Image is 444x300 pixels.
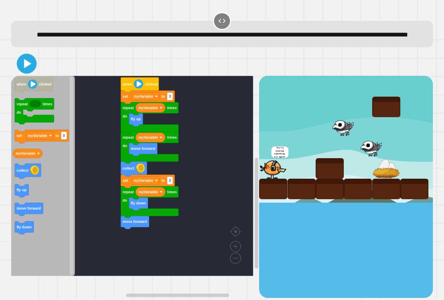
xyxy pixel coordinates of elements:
text: set [17,133,22,138]
text: 0 [63,133,65,138]
text: do [122,144,127,148]
text: times [167,190,177,194]
text: repeat [122,190,134,194]
text: move forward [131,147,155,151]
text: collect [17,168,28,172]
text: times [43,102,52,106]
text: repeat [122,136,134,140]
text: when [122,82,132,86]
text: 3 [169,95,171,99]
text: to [161,179,165,183]
text: fly down [17,225,32,229]
text: clicked [39,82,51,87]
text: times [167,106,177,110]
text: times [167,136,177,140]
text: do [17,110,22,114]
text: set [122,95,128,99]
text: collect [122,166,134,170]
text: myVariable [138,190,158,194]
p: You're missing something, try again! [274,146,286,159]
text: fly up [17,188,27,192]
text: clicked [145,82,157,86]
text: 3 [169,179,171,183]
text: do [122,114,127,118]
text: move forward [122,220,147,224]
text: myVariable [138,106,158,110]
text: repeat [122,106,134,110]
text: fly up [131,117,141,121]
div: Blockly Workspace [11,76,259,298]
text: fly down [131,201,146,205]
text: myVariable [138,136,158,140]
text: myVariable [134,179,153,183]
text: to [55,133,59,138]
text: move forward [17,206,41,211]
text: to [161,95,165,99]
text: myVariable [16,152,35,156]
text: set [122,179,128,183]
text: do [122,198,127,202]
text: myVariable [134,95,153,99]
text: myVariable [28,133,47,138]
text: when [16,82,26,87]
text: repeat [17,102,28,106]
